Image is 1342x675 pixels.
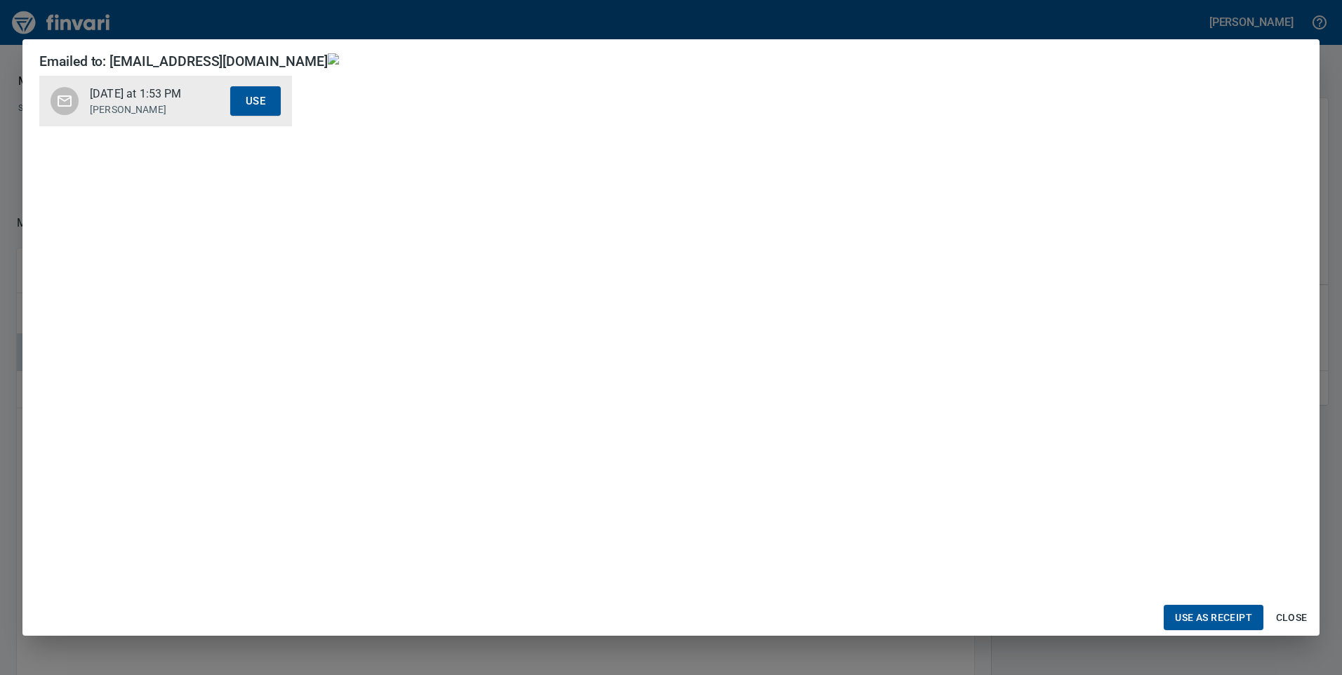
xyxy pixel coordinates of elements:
h4: Emailed to: [EMAIL_ADDRESS][DOMAIN_NAME] [39,53,328,70]
img: receipts%2Ftapani%2F2025-09-02%2FwHsiFw02aUc0RQ2ZkVqBnFtOvs92__OXLD0j9heoDCuK5GCSBX_body.jpg [328,53,1303,65]
span: Use [246,92,265,110]
span: Close [1275,609,1308,627]
button: Close [1269,605,1314,631]
button: Use [230,86,281,116]
span: Use as Receipt [1175,609,1252,627]
button: Use as Receipt [1164,605,1263,631]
